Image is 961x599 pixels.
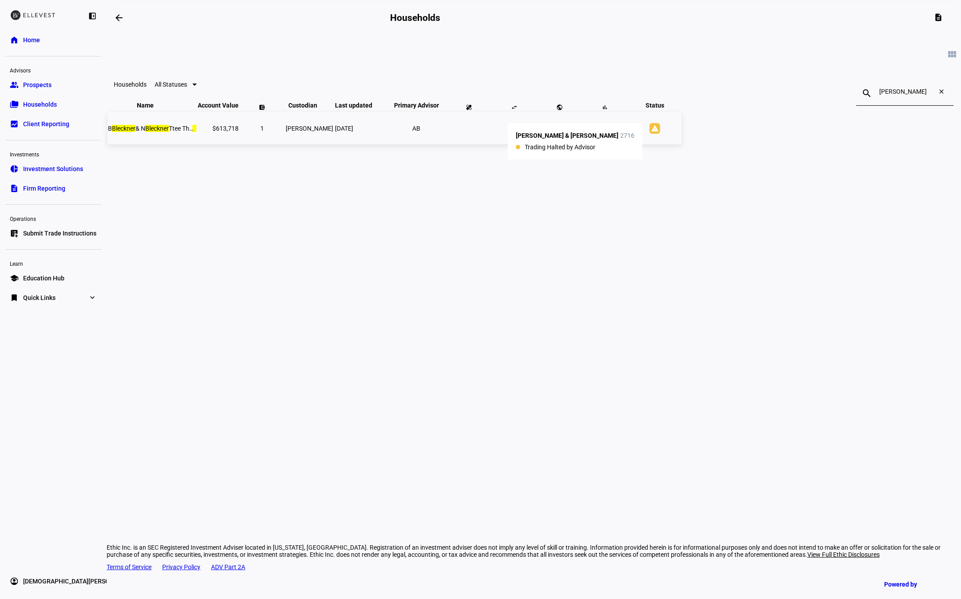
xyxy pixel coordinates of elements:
eth-mat-symbol: pie_chart [10,164,19,173]
eth-mat-symbol: folder_copy [10,100,19,109]
eth-mat-symbol: school [10,274,19,283]
span: Account Value [198,102,239,109]
span: Home [23,36,40,44]
span: Last updated [335,102,386,109]
eth-mat-symbol: bookmark [10,293,19,302]
mat-icon: search [856,88,877,99]
span: Quick Links [23,293,56,302]
mark: Bleckner [112,125,136,132]
span: Custodian [288,102,331,109]
div: Operations [5,212,101,224]
span: Submit Trade Instructions [23,229,96,238]
a: folder_copyHouseholds [5,96,101,113]
mat-icon: close [933,88,954,99]
span: Name [137,102,167,109]
mat-icon: view_module [947,49,957,60]
span: [DEMOGRAPHIC_DATA][PERSON_NAME] [23,577,136,586]
mat-icon: arrow_backwards [114,12,124,23]
div: 2716 [620,131,634,140]
div: Investments [5,148,101,160]
eth-mat-symbol: bid_landscape [10,120,19,128]
span: Primary Advisor [387,102,446,109]
span: B <mark>Bleckner</mark> & N <mark>Bleckner</mark> Ttee The <mark>Bleckner</mark> Family Trust Paa... [108,125,331,132]
a: descriptionFirm Reporting [5,180,101,197]
span: Firm Reporting [23,184,65,193]
eth-mat-symbol: list_alt_add [10,229,19,238]
mat-icon: warning [650,123,660,134]
a: ADV Part 2A [211,563,245,571]
div: Advisors [5,64,101,76]
a: Terms of Service [107,563,152,571]
eth-mat-symbol: expand_more [88,293,97,302]
span: Investment Solutions [23,164,83,173]
td: $613,718 [197,112,239,144]
span: Education Hub [23,274,64,283]
div: Ethic Inc. is an SEC Registered Investment Adviser located in [US_STATE], [GEOGRAPHIC_DATA]. Regi... [107,544,961,558]
span: 1 [260,125,264,132]
eth-mat-symbol: account_circle [10,577,19,586]
a: groupProspects [5,76,101,94]
span: All Statuses [155,81,187,88]
span: Prospects [23,80,52,89]
span: Status [639,102,671,109]
a: Privacy Policy [162,563,200,571]
eth-mat-symbol: left_panel_close [88,12,97,20]
a: bid_landscapeClient Reporting [5,115,101,133]
mat-icon: description [934,13,943,22]
a: homeHome [5,31,101,49]
div: Trading Halted by Advisor [525,143,595,152]
eth-mat-symbol: group [10,80,19,89]
h2: Households [390,12,440,23]
span: [DATE] [335,125,353,132]
eth-data-table-title: Households [114,81,147,88]
a: Powered by [880,576,948,592]
span: Households [23,100,57,109]
eth-mat-symbol: home [10,36,19,44]
div: [PERSON_NAME] & [PERSON_NAME] [516,131,618,140]
eth-mat-symbol: description [10,184,19,193]
mark: Bleckner [145,125,169,132]
div: Learn [5,257,101,269]
span: [PERSON_NAME] [286,125,333,132]
li: AB [409,120,425,136]
input: Search [879,88,931,95]
a: pie_chartInvestment Solutions [5,160,101,178]
span: Client Reporting [23,120,69,128]
span: View Full Ethic Disclosures [807,551,880,558]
